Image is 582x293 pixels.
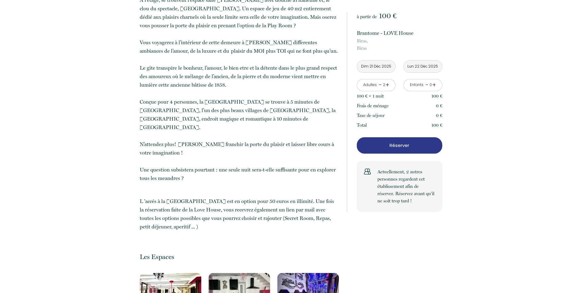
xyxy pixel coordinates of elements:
p: 0 € [436,112,442,119]
p: Actuellement, 2 autres personnes regardent cet établissement afin de réserver. Réservez avant qu’... [377,168,435,205]
p: Les Espaces [140,253,339,261]
p: Frais de ménage [357,102,389,109]
a: - [425,80,429,90]
p: Taxe de séjour [357,112,385,119]
p: 100 € [431,122,442,129]
img: users [364,168,371,175]
a: + [432,80,436,90]
input: Arrivée [357,61,395,72]
div: Adultes [363,82,377,88]
span: à partir de [357,14,377,19]
p: 100 € × 1 nuit [357,92,384,100]
span: Biras, [357,37,442,45]
span: 100 € [379,12,396,20]
p: 0 € [436,102,442,109]
input: Départ [404,61,442,72]
div: 0 [429,82,432,88]
p: L 'accés à la [GEOGRAPHIC_DATA] est en option pour 50 euros en illimité. Une fois la réservation ... [140,197,339,231]
p: Biras [357,37,442,52]
p: Brantome - LOVE House [357,29,442,37]
div: 2 [382,82,385,88]
a: + [386,80,389,90]
div: Enfants [410,82,423,88]
a: - [379,80,382,90]
p: 100 € [431,92,442,100]
p: Réserver [359,142,440,149]
p: Total [357,122,367,129]
button: Réserver [357,137,442,154]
